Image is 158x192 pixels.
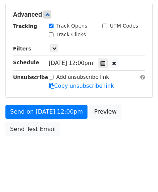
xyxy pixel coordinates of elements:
label: UTM Codes [110,22,138,30]
strong: Unsubscribe [13,74,48,80]
span: [DATE] 12:00pm [49,60,93,66]
a: Send Test Email [5,122,60,136]
label: Track Opens [56,22,87,30]
strong: Schedule [13,60,39,65]
label: Track Clicks [56,31,86,38]
label: Add unsubscribe link [56,73,109,81]
strong: Filters [13,46,31,52]
h5: Advanced [13,11,145,19]
a: Copy unsubscribe link [49,83,114,89]
a: Send on [DATE] 12:00pm [5,105,87,119]
iframe: Chat Widget [122,157,158,192]
strong: Tracking [13,23,37,29]
a: Preview [89,105,121,119]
